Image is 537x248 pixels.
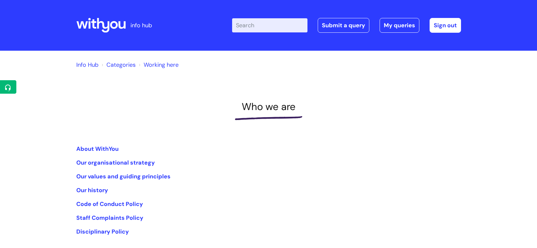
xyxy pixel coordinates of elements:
a: Code of Conduct Policy [76,200,143,208]
a: My queries [380,18,419,33]
p: info hub [130,20,152,30]
a: Submit a query [318,18,369,33]
a: Info Hub [76,61,98,69]
a: Working here [144,61,179,69]
li: Solution home [100,60,136,70]
div: | - [232,18,461,33]
a: Disciplinary Policy [76,228,129,235]
a: Our organisational strategy [76,159,155,167]
a: Our values and guiding principles [76,173,171,180]
a: Our history [76,186,108,194]
a: Staff Complaints Policy [76,214,143,222]
h1: Who we are [76,101,461,113]
input: Search [232,18,307,32]
a: Categories [106,61,136,69]
a: About WithYou [76,145,119,153]
a: Sign out [430,18,461,33]
li: Working here [137,60,179,70]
